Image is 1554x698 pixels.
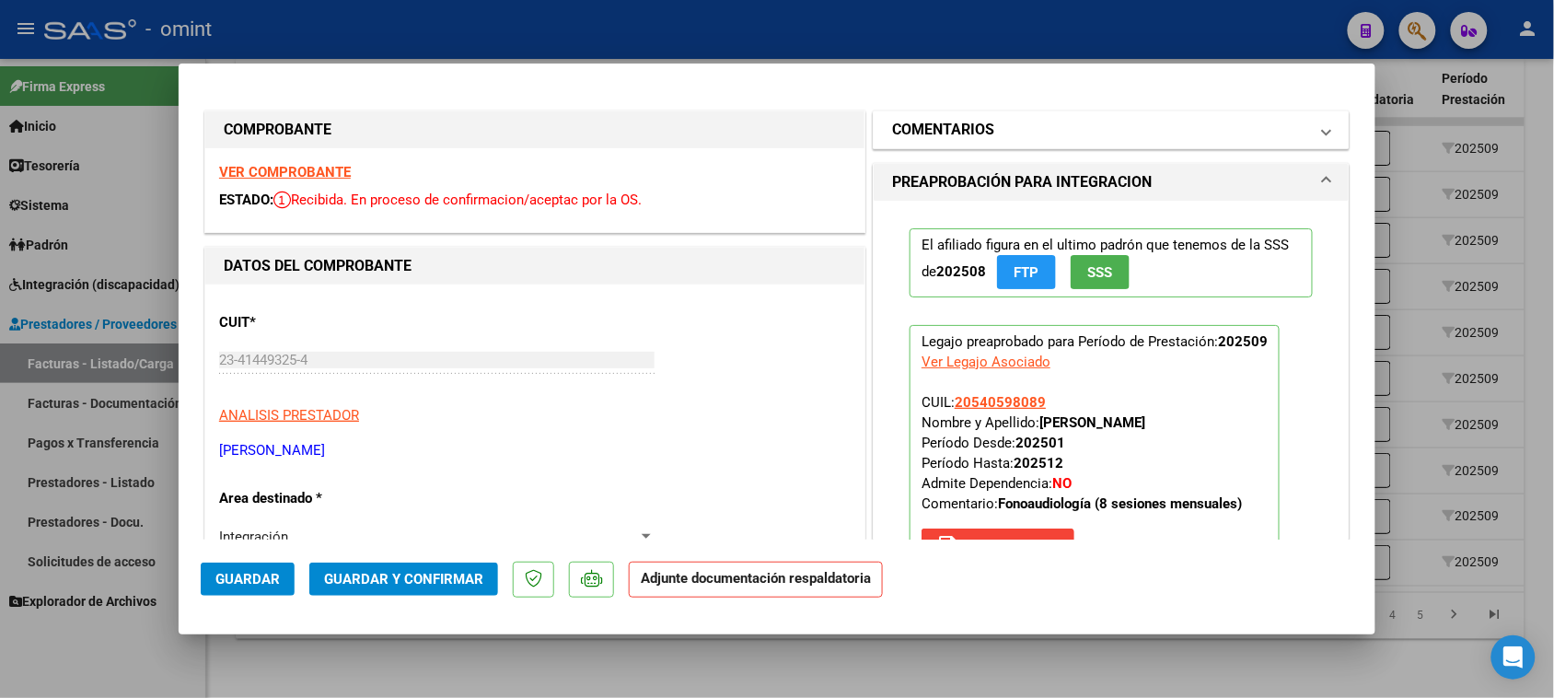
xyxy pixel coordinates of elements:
span: Recibida. En proceso de confirmacion/aceptac por la OS. [273,192,642,208]
strong: 202512 [1014,455,1063,471]
p: El afiliado figura en el ultimo padrón que tenemos de la SSS de [910,228,1313,297]
button: Guardar y Confirmar [309,563,498,596]
strong: NO [1052,475,1072,492]
span: Guardar [215,571,280,587]
strong: 202501 [1015,435,1065,451]
strong: 202509 [1218,333,1268,350]
span: CUIL: Nombre y Apellido: Período Desde: Período Hasta: Admite Dependencia: [922,394,1242,512]
strong: Adjunte documentación respaldatoria [641,570,871,587]
span: FTP [1015,264,1039,281]
button: Guardar [201,563,295,596]
a: VER COMPROBANTE [219,164,351,180]
p: Area destinado * [219,488,409,509]
div: PREAPROBACIÓN PARA INTEGRACION [874,201,1349,612]
div: Ver Legajo Asociado [922,352,1050,372]
span: ANALISIS PRESTADOR [219,407,359,424]
button: FTP [997,255,1056,289]
p: Legajo preaprobado para Período de Prestación: [910,325,1280,570]
h1: COMENTARIOS [892,119,994,141]
mat-expansion-panel-header: PREAPROBACIÓN PARA INTEGRACION [874,164,1349,201]
h1: PREAPROBACIÓN PARA INTEGRACION [892,171,1152,193]
span: SSS [1088,264,1113,281]
div: Open Intercom Messenger [1491,635,1536,680]
button: Quitar Legajo [922,529,1074,562]
span: Guardar y Confirmar [324,571,483,587]
strong: [PERSON_NAME] [1039,414,1145,431]
span: Integración [219,529,288,545]
strong: Fonoaudiología (8 sesiones mensuales) [998,495,1242,512]
mat-icon: save [936,533,958,555]
p: CUIT [219,312,409,333]
span: Quitar Legajo [936,537,1060,553]
strong: DATOS DEL COMPROBANTE [224,257,412,274]
span: Comentario: [922,495,1242,512]
strong: 202508 [936,263,986,280]
p: [PERSON_NAME] [219,440,851,461]
mat-expansion-panel-header: COMENTARIOS [874,111,1349,148]
strong: COMPROBANTE [224,121,331,138]
button: SSS [1071,255,1130,289]
span: 20540598089 [955,394,1046,411]
span: ESTADO: [219,192,273,208]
